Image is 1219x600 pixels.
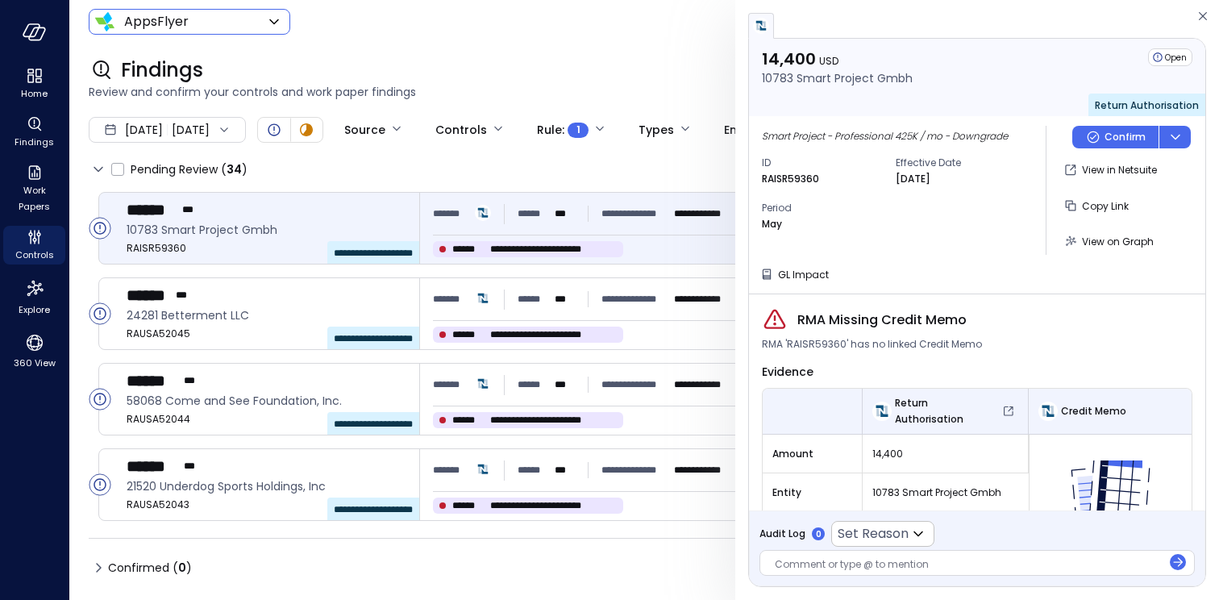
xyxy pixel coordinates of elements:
img: Credit Memo [1038,402,1058,421]
div: Types [639,116,674,144]
span: Explore [19,302,50,318]
span: Period [762,200,883,216]
div: Explore [3,274,65,319]
div: Controls [435,116,487,144]
span: RAUSA52044 [127,411,406,427]
span: 10783 Smart Project Gmbh [872,485,1019,501]
div: Open [1148,48,1192,66]
img: Icon [95,12,114,31]
div: Button group with a nested menu [1072,126,1191,148]
span: 0 [178,560,186,576]
p: 14,400 [762,48,913,69]
p: Set Reason [838,524,909,544]
div: Entity [724,116,755,144]
span: Home [21,85,48,102]
span: Credit Memo [1061,403,1126,419]
span: Amount [772,446,852,462]
span: Return Authorisation [1095,98,1199,112]
span: 34 [227,161,242,177]
div: Open [264,120,284,140]
div: In Progress [297,120,316,140]
span: RAISR59360 [127,240,406,256]
span: Smart Project - Professional 425K / mo - Downgrade [762,129,1008,143]
div: Open [89,217,111,240]
span: 14,400 [872,446,1018,462]
span: GL Impact [778,268,829,281]
span: Controls [15,247,54,263]
span: Findings [15,134,54,150]
button: GL Impact [754,265,835,284]
button: View in Netsuite [1059,156,1163,184]
p: RAISR59360 [762,171,819,187]
span: Evidence [762,364,813,380]
span: 1 [576,122,580,138]
p: Confirm [1105,129,1146,145]
span: Audit Log [759,526,805,542]
div: 360 View [3,329,65,373]
span: RMA 'RAISR59360' has no linked Credit Memo [762,336,982,352]
p: 10783 Smart Project Gmbh [762,69,913,87]
span: RAUSA52043 [127,497,406,513]
span: View on Graph [1082,235,1154,248]
span: Findings [121,57,203,83]
span: 58068 Come and See Foundation, Inc. [127,392,406,410]
span: Entity [772,485,852,501]
div: ( ) [221,160,248,178]
div: Controls [3,226,65,265]
span: ID [762,155,883,171]
span: Review and confirm your controls and work paper findings [89,83,1200,101]
span: [DATE] [125,121,163,139]
span: USD [819,54,838,68]
button: dropdown-icon-button [1159,126,1191,148]
p: AppsFlyer [124,12,189,31]
p: [DATE] [896,171,930,187]
div: ( ) [173,559,192,577]
div: Open [89,302,111,325]
span: 21520 Underdog Sports Holdings, Inc [127,477,406,495]
button: Confirm [1072,126,1159,148]
div: Findings [3,113,65,152]
div: Source [344,116,385,144]
p: 0 [816,528,822,540]
p: View in Netsuite [1082,162,1157,178]
span: 24281 Betterment LLC [127,306,406,324]
span: 10783 Smart Project Gmbh [127,221,406,239]
span: RMA Missing Credit Memo [797,310,967,330]
span: Pending Review [131,156,248,182]
div: Work Papers [3,161,65,216]
span: Effective Date [896,155,1017,171]
span: Return Authorisation [895,395,996,427]
img: Return Authorisation [872,402,892,421]
span: 360 View [14,355,56,371]
div: Home [3,65,65,103]
img: netsuite [753,18,769,34]
div: Rule : [537,116,589,144]
span: RAUSA52045 [127,326,406,342]
button: Copy Link [1059,192,1135,219]
div: Open [89,473,111,496]
span: Work Papers [10,182,59,215]
p: May [762,216,782,232]
span: Copy Link [1082,199,1129,213]
span: Confirmed [108,555,192,581]
div: Open [89,388,111,410]
button: View on Graph [1059,227,1160,255]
